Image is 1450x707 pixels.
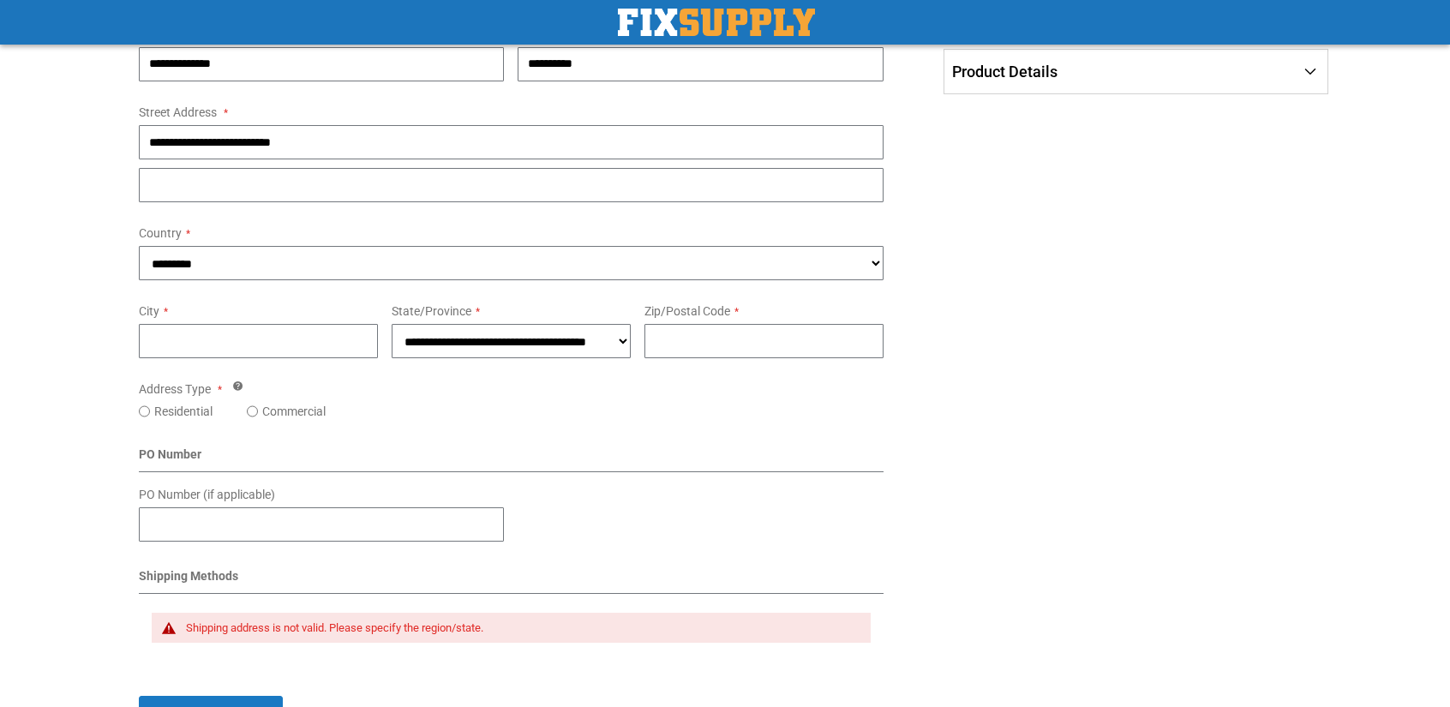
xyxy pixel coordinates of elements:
div: PO Number [139,446,884,472]
label: Commercial [262,403,326,420]
span: Address Type [139,382,211,396]
span: Zip/Postal Code [644,304,730,318]
span: City [139,304,159,318]
a: store logo [618,9,815,36]
img: Fix Industrial Supply [618,9,815,36]
span: Product Details [952,63,1058,81]
span: Street Address [139,105,217,119]
label: Residential [154,403,213,420]
div: Shipping address is not valid. Please specify the region/state. [186,621,854,635]
div: Shipping Methods [139,567,884,594]
span: PO Number (if applicable) [139,488,275,501]
span: State/Province [392,304,471,318]
span: Country [139,226,182,240]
